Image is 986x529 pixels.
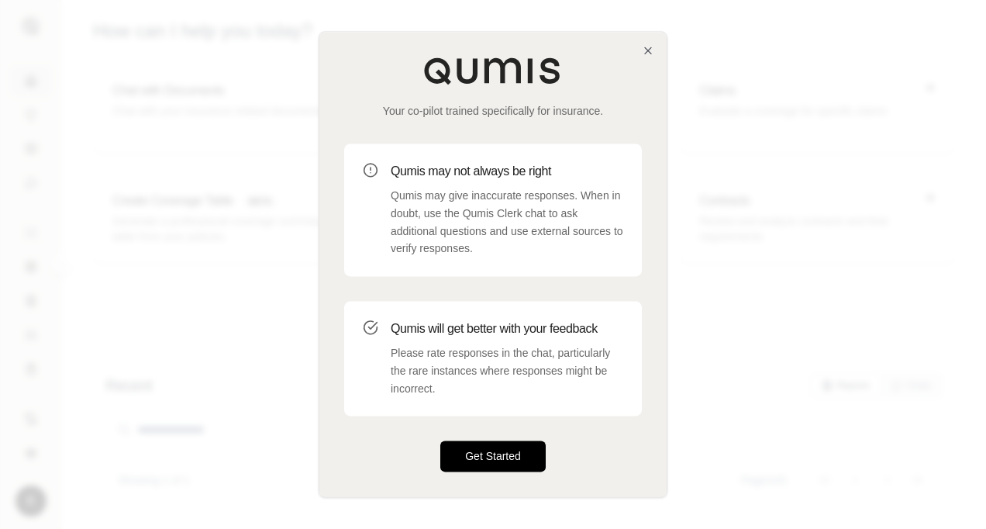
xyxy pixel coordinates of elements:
[391,320,623,338] h3: Qumis will get better with your feedback
[423,57,563,85] img: Qumis Logo
[344,103,642,119] p: Your co-pilot trained specifically for insurance.
[440,441,546,472] button: Get Started
[391,162,623,181] h3: Qumis may not always be right
[391,187,623,258] p: Qumis may give inaccurate responses. When in doubt, use the Qumis Clerk chat to ask additional qu...
[391,344,623,397] p: Please rate responses in the chat, particularly the rare instances where responses might be incor...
